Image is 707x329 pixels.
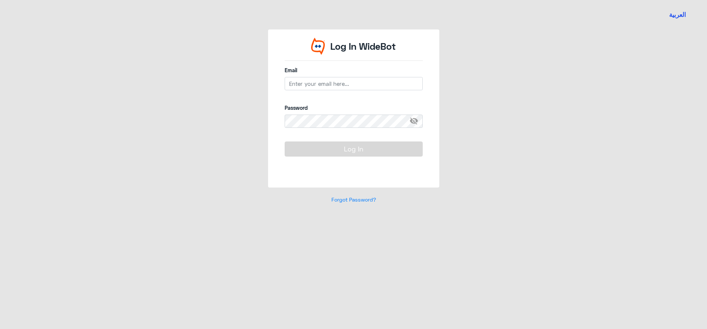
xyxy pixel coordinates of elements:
[285,141,423,156] button: Log In
[311,38,325,55] img: Widebot Logo
[330,39,396,53] p: Log In WideBot
[665,6,690,24] a: Switch language
[669,10,686,20] button: العربية
[285,66,423,74] label: Email
[331,196,376,203] a: Forgot Password?
[409,115,423,128] span: visibility_off
[285,104,423,112] label: Password
[285,77,423,90] input: Enter your email here...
